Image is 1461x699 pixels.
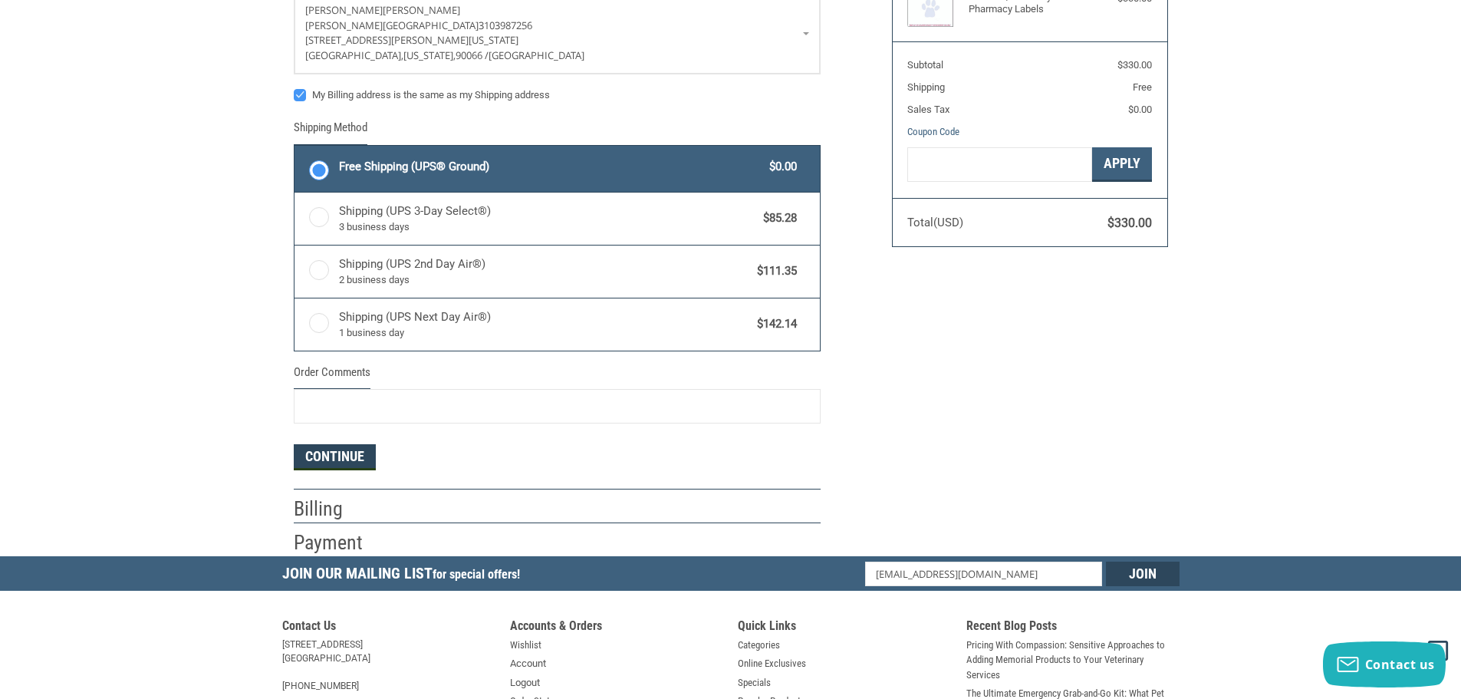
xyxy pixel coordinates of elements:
span: Contact us [1365,656,1435,673]
h5: Contact Us [282,618,495,638]
legend: Order Comments [294,364,370,389]
input: Email [865,562,1102,586]
legend: Shipping Method [294,119,367,144]
span: $0.00 [1128,104,1152,115]
span: [GEOGRAPHIC_DATA] [489,48,584,62]
span: [PERSON_NAME] [383,3,460,17]
span: 1 business day [339,325,750,341]
span: Shipping (UPS 2nd Day Air®) [339,256,750,288]
span: [GEOGRAPHIC_DATA], [305,48,403,62]
span: Total (USD) [907,216,963,229]
a: Account [510,656,546,671]
a: Categories [738,638,780,653]
span: Sales Tax [907,104,949,115]
a: Coupon Code [907,126,959,137]
span: for special offers! [433,567,520,582]
button: Apply [1092,147,1152,182]
input: Gift Certificate or Coupon Code [907,147,1092,182]
span: 3103987256 [479,18,532,32]
span: Shipping (UPS Next Day Air®) [339,308,750,341]
span: 3 business days [339,219,756,235]
input: Join [1106,562,1180,586]
span: $85.28 [756,209,798,227]
span: Free Shipping (UPS® Ground) [339,158,762,176]
span: Shipping [907,81,945,93]
span: $330.00 [1107,216,1152,230]
button: Continue [294,444,376,470]
span: $0.00 [762,158,798,176]
h2: Payment [294,530,383,556]
h5: Recent Blog Posts [966,618,1180,638]
label: My Billing address is the same as my Shipping address [294,89,821,101]
span: [STREET_ADDRESS][PERSON_NAME][US_STATE] [305,33,518,47]
span: $111.35 [750,262,798,280]
a: Specials [738,675,771,691]
span: 2 business days [339,272,750,288]
button: Contact us [1323,641,1446,687]
span: Subtotal [907,59,943,71]
span: [PERSON_NAME][GEOGRAPHIC_DATA] [305,18,479,32]
span: Shipping (UPS 3-Day Select®) [339,203,756,235]
h5: Accounts & Orders [510,618,723,638]
span: $142.14 [750,315,798,333]
a: Logout [510,675,540,691]
span: [US_STATE], [403,48,456,62]
address: [STREET_ADDRESS] [GEOGRAPHIC_DATA] [PHONE_NUMBER] [282,638,495,693]
a: Online Exclusives [738,656,806,671]
h5: Quick Links [738,618,951,638]
a: Wishlist [510,638,541,653]
a: Pricing With Compassion: Sensitive Approaches to Adding Memorial Products to Your Veterinary Serv... [966,638,1180,683]
h5: Join Our Mailing List [282,556,528,595]
span: 90066 / [456,48,489,62]
span: $330.00 [1117,59,1152,71]
h2: Billing [294,496,383,522]
span: Free [1133,81,1152,93]
span: [PERSON_NAME] [305,3,383,17]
